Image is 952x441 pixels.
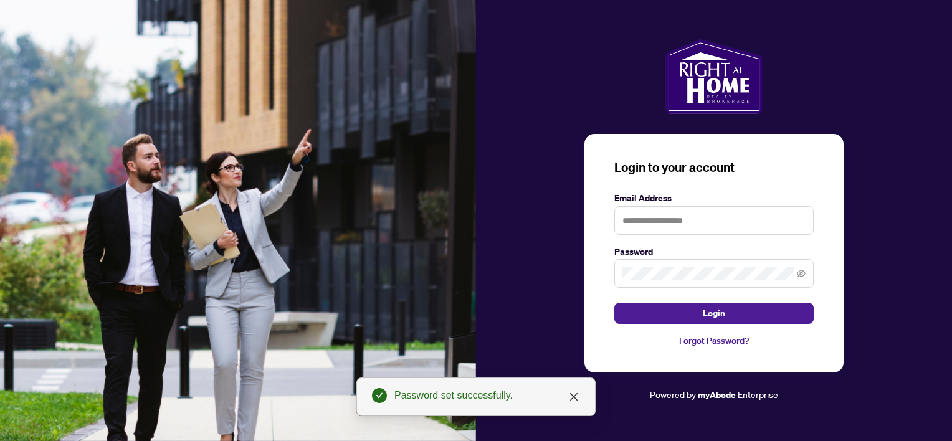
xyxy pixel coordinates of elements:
label: Password [614,245,814,258]
span: Login [703,303,725,323]
a: Close [567,390,581,404]
span: close [569,392,579,402]
button: Login [614,303,814,324]
img: ma-logo [665,39,762,114]
a: myAbode [698,388,736,402]
a: Forgot Password? [614,334,814,348]
span: Powered by [650,389,696,400]
label: Email Address [614,191,814,205]
h3: Login to your account [614,159,814,176]
div: Password set successfully. [394,388,580,403]
span: Enterprise [738,389,778,400]
span: eye-invisible [797,269,806,278]
span: check-circle [372,388,387,403]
